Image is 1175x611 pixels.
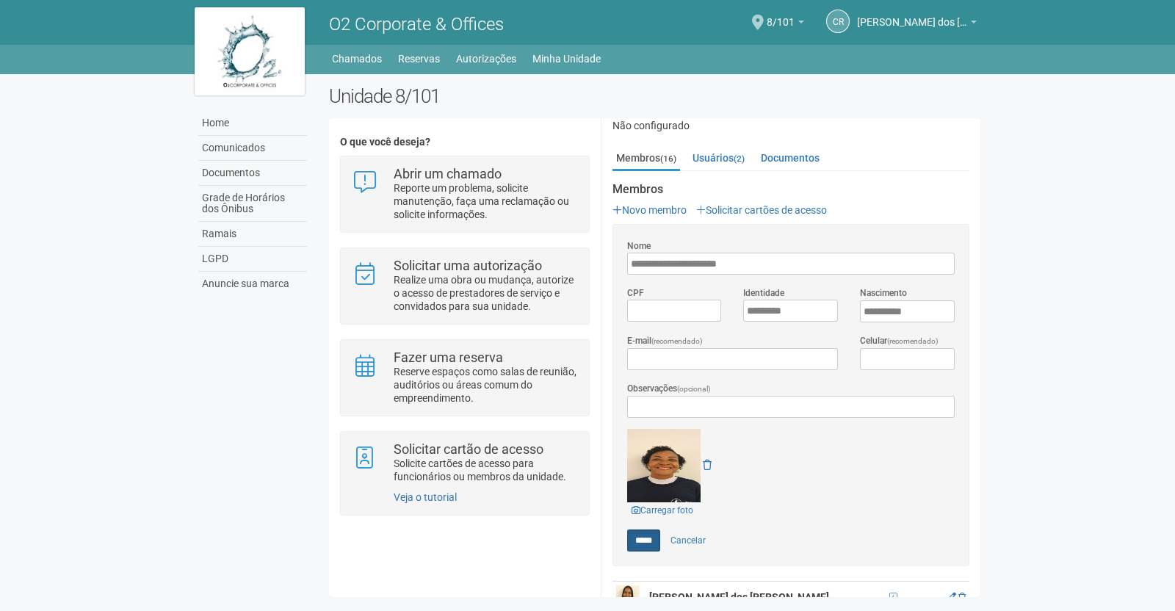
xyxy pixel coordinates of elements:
[612,119,969,132] div: Não configurado
[394,181,578,221] p: Reporte um problema, solicite manutenção, faça uma reclamação ou solicite informações.
[887,337,939,345] span: (recomendado)
[532,48,601,69] a: Minha Unidade
[616,585,640,609] img: user.png
[198,111,307,136] a: Home
[352,443,577,483] a: Solicitar cartão de acesso Solicite cartões de acesso para funcionários ou membros da unidade.
[198,272,307,296] a: Anuncie sua marca
[627,239,651,253] label: Nome
[198,222,307,247] a: Ramais
[767,18,804,30] a: 8/101
[329,14,504,35] span: O2 Corporate & Offices
[826,10,850,33] a: CR
[394,491,457,503] a: Veja o tutorial
[860,334,939,348] label: Celular
[329,85,980,107] h2: Unidade 8/101
[198,136,307,161] a: Comunicados
[394,457,578,483] p: Solicite cartões de acesso para funcionários ou membros da unidade.
[651,337,703,345] span: (recomendado)
[660,153,676,164] small: (16)
[947,592,956,602] a: Editar membro
[627,502,698,518] a: Carregar foto
[352,351,577,405] a: Fazer uma reserva Reserve espaços como salas de reunião, auditórios ou áreas comum do empreendime...
[456,48,516,69] a: Autorizações
[689,147,748,169] a: Usuários(2)
[662,529,714,552] a: Cancelar
[958,592,966,602] a: Excluir membro
[857,18,977,30] a: [PERSON_NAME] dos [PERSON_NAME]
[627,429,701,502] img: GetFile
[649,591,829,603] strong: [PERSON_NAME] dos [PERSON_NAME]
[352,259,577,313] a: Solicitar uma autorização Realize uma obra ou mudança, autorize o acesso de prestadores de serviç...
[696,204,827,216] a: Solicitar cartões de acesso
[198,186,307,222] a: Grade de Horários dos Ônibus
[394,365,578,405] p: Reserve espaços como salas de reunião, auditórios ou áreas comum do empreendimento.
[612,183,969,196] strong: Membros
[340,137,589,148] h4: O que você deseja?
[757,147,823,169] a: Documentos
[612,204,687,216] a: Novo membro
[394,273,578,313] p: Realize uma obra ou mudança, autorize o acesso de prestadores de serviço e convidados para sua un...
[198,247,307,272] a: LGPD
[703,459,712,471] a: Remover
[743,286,784,300] label: Identidade
[857,2,967,28] span: Cintia Ribeiro Bottino dos Santos
[734,153,745,164] small: (2)
[627,286,644,300] label: CPF
[394,350,503,365] strong: Fazer uma reserva
[195,7,305,95] img: logo.jpg
[627,382,711,396] label: Observações
[677,385,711,393] span: (opcional)
[394,258,542,273] strong: Solicitar uma autorização
[352,167,577,221] a: Abrir um chamado Reporte um problema, solicite manutenção, faça uma reclamação ou solicite inform...
[398,48,440,69] a: Reservas
[860,286,907,300] label: Nascimento
[394,441,543,457] strong: Solicitar cartão de acesso
[394,166,502,181] strong: Abrir um chamado
[198,161,307,186] a: Documentos
[627,334,703,348] label: E-mail
[612,147,680,171] a: Membros(16)
[767,2,795,28] span: 8/101
[332,48,382,69] a: Chamados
